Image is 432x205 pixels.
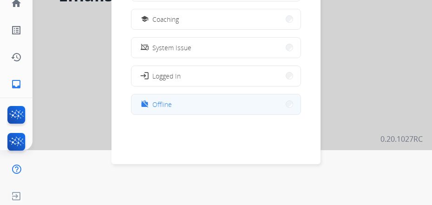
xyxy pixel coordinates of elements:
mat-icon: inbox [11,79,22,90]
span: Logged In [152,71,181,81]
p: 0.20.1027RC [380,133,423,145]
button: Offline [131,94,301,114]
span: Coaching [152,14,179,24]
mat-icon: school [141,15,149,23]
button: System Issue [131,38,301,58]
mat-icon: login [140,71,149,80]
button: Coaching [131,9,301,29]
span: System Issue [152,43,191,53]
mat-icon: phonelink_off [141,44,149,52]
span: Offline [152,99,172,109]
mat-icon: history [11,52,22,63]
mat-icon: work_off [141,100,149,108]
button: Logged In [131,66,301,86]
mat-icon: list_alt [11,25,22,36]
